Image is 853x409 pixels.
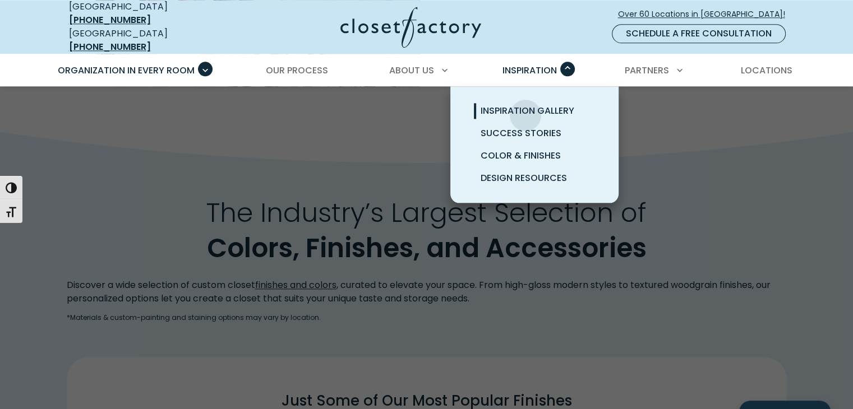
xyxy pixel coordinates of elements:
a: Over 60 Locations in [GEOGRAPHIC_DATA]! [617,4,795,24]
span: Over 60 Locations in [GEOGRAPHIC_DATA]! [618,8,794,20]
div: [GEOGRAPHIC_DATA] [69,27,232,54]
span: Locations [740,64,792,77]
span: Inspiration Gallery [481,104,574,117]
span: Our Process [266,64,328,77]
a: [PHONE_NUMBER] [69,13,151,26]
img: Closet Factory Logo [340,7,481,48]
span: Partners [625,64,669,77]
span: Inspiration [502,64,557,77]
nav: Primary Menu [50,55,804,86]
a: Schedule a Free Consultation [612,24,786,43]
span: Color & Finishes [481,149,561,162]
span: Success Stories [481,127,561,140]
span: Organization in Every Room [58,64,195,77]
ul: Inspiration submenu [450,86,619,203]
a: [PHONE_NUMBER] [69,40,151,53]
span: Design Resources [481,171,567,184]
span: About Us [389,64,434,77]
